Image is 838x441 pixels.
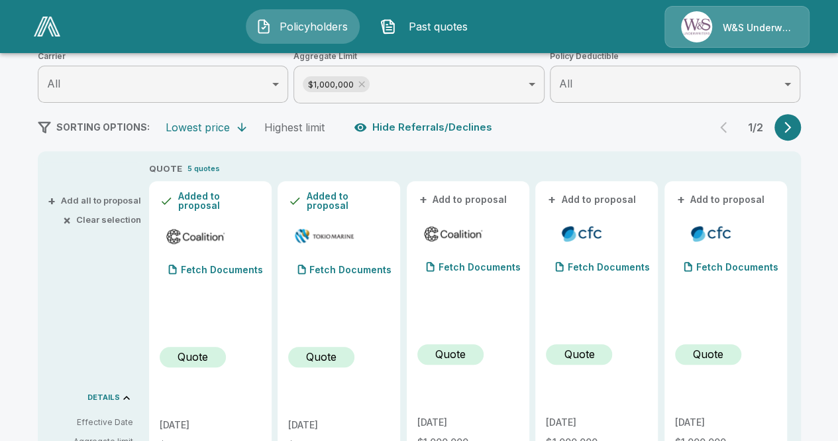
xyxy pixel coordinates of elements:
img: cfccyber [680,223,742,243]
p: DETAILS [87,394,120,401]
p: QUOTE [149,162,182,176]
div: $1,000,000 [303,76,370,92]
div: Lowest price [166,121,230,134]
button: Past quotes IconPast quotes [370,9,484,44]
p: Fetch Documents [696,263,778,272]
p: [DATE] [546,418,647,427]
span: SORTING OPTIONS: [56,121,150,133]
span: + [677,195,685,204]
p: [DATE] [675,418,776,427]
p: Fetch Documents [309,265,392,275]
p: Fetch Documents [439,263,521,272]
img: Policyholders Icon [256,19,272,34]
p: Quote [693,346,723,362]
button: +Add all to proposal [50,196,141,205]
p: [DATE] [288,420,390,430]
p: Added to proposal [178,192,261,210]
button: Hide Referrals/Declines [351,115,498,140]
p: Added to proposal [307,192,390,210]
img: Past quotes Icon [380,19,396,34]
span: Policyholders [277,19,350,34]
img: cfccyberadmitted [551,223,613,243]
p: Quote [435,346,466,362]
span: All [47,77,60,90]
span: Aggregate Limit [293,50,545,63]
img: coalitioncyberadmitted [423,223,484,243]
img: coalitioncyber [165,226,227,246]
button: ×Clear selection [66,216,141,224]
p: [DATE] [160,420,261,430]
span: All [559,77,572,90]
p: Effective Date [48,416,133,428]
span: + [419,195,427,204]
span: $1,000,000 [303,77,359,92]
span: + [548,195,556,204]
span: + [48,196,56,205]
div: Highest limit [264,121,325,134]
button: +Add to proposal [417,192,510,207]
p: 5 quotes [187,163,220,174]
p: [DATE] [417,418,519,427]
p: Quote [178,349,208,365]
span: × [63,216,71,224]
span: Past quotes [401,19,474,34]
p: 1 / 2 [743,122,769,133]
p: Quote [564,346,594,362]
p: Fetch Documents [567,263,649,272]
span: Carrier [38,50,289,63]
span: Policy Deductible [550,50,801,63]
button: +Add to proposal [675,192,768,207]
img: AA Logo [34,17,60,36]
p: Quote [306,349,337,365]
img: tmhcccyber [293,226,355,246]
button: Policyholders IconPolicyholders [246,9,360,44]
p: Fetch Documents [181,265,263,275]
button: +Add to proposal [546,192,639,207]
